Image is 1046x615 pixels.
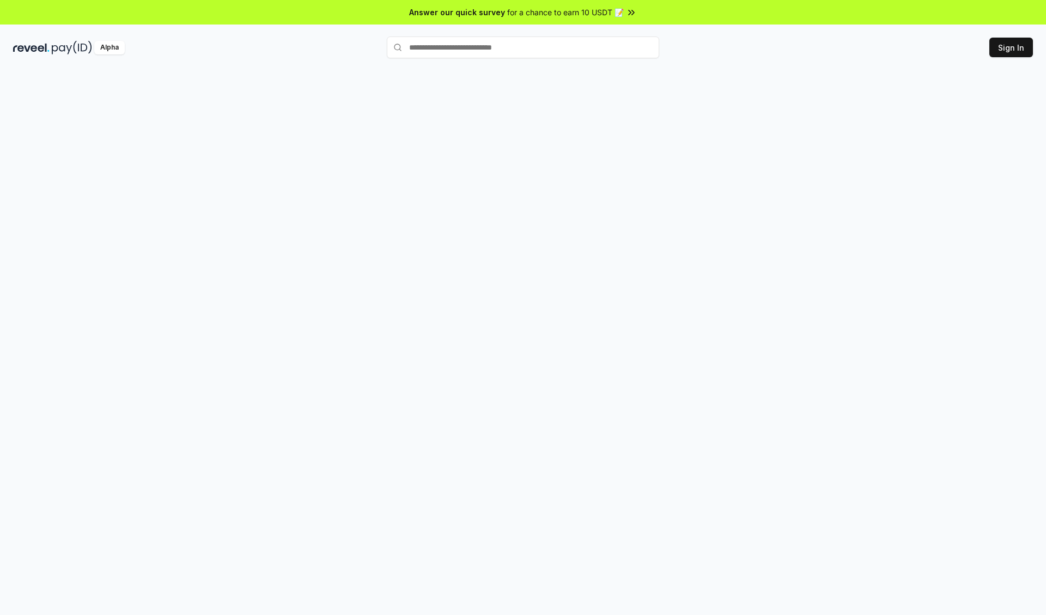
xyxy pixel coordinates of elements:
img: pay_id [52,41,92,54]
span: for a chance to earn 10 USDT 📝 [507,7,624,18]
div: Alpha [94,41,125,54]
span: Answer our quick survey [409,7,505,18]
button: Sign In [989,38,1033,57]
img: reveel_dark [13,41,50,54]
